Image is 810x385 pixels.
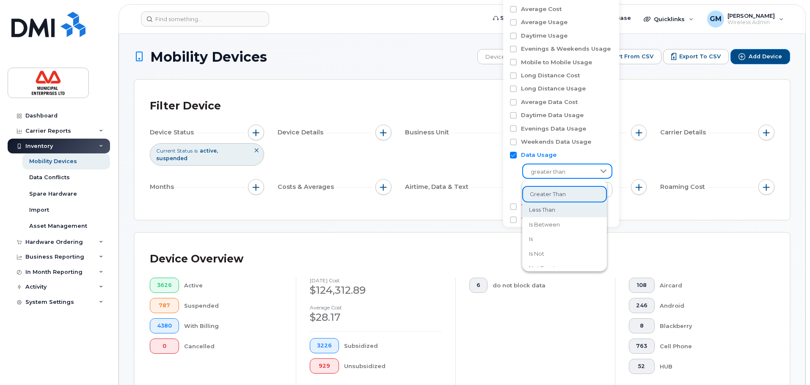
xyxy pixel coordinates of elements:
div: $28.17 [310,310,442,325]
span: is between [529,221,560,229]
li: is [522,232,607,246]
button: 6 [469,278,488,293]
span: Business Unit [405,128,452,137]
span: suspended [156,155,187,161]
button: 929 [310,358,339,374]
button: 763 [629,339,655,354]
span: less than [529,206,555,214]
li: is not [522,246,607,261]
span: 108 [636,282,647,289]
label: Average Data Cost [521,98,578,106]
span: Airtime, Data & Text [405,183,471,191]
div: do not block data [493,278,602,293]
label: Text Sent Cost [521,202,565,210]
label: Daytime Data Usage [521,111,584,119]
span: Carrier Details [660,128,708,137]
span: 929 [317,363,332,369]
label: Evenings & Weekends Usage [521,45,611,53]
span: is [194,147,198,154]
span: 3626 [157,282,172,289]
button: 3626 [150,278,179,293]
div: Suspended [184,298,283,313]
label: Data Usage [521,151,557,159]
label: Mobile to Mobile Usage [521,58,592,66]
div: Cell Phone [660,339,761,354]
button: 8 [629,318,655,333]
div: Filter Device [150,95,221,117]
span: 6 [477,282,480,289]
button: 246 [629,298,655,313]
div: Aircard [660,278,761,293]
ul: Option List [522,183,607,293]
span: Device Details [278,128,326,137]
span: 4380 [157,322,172,329]
span: Months [150,183,176,191]
li: not empty [522,261,607,276]
button: 108 [629,278,655,293]
button: 52 [629,359,655,374]
span: Current Status [156,147,193,154]
h4: Average cost [310,305,442,310]
label: Long Distance Usage [521,85,586,93]
label: Long Distance Cost [521,71,580,79]
span: greater than [523,164,595,180]
span: 763 [636,343,647,350]
span: not empty [529,264,558,272]
label: Weekends Data Usage [521,138,591,146]
span: Export to CSV [679,53,721,60]
div: $124,312.89 [310,283,442,298]
span: is not [529,250,544,258]
li: greater than [522,186,607,202]
span: 8 [636,322,647,329]
span: 3226 [317,342,332,349]
div: With Billing [184,318,283,333]
button: 4380 [150,318,179,333]
label: Average Usage [521,18,568,26]
div: Android [660,298,761,313]
div: Cancelled [184,339,283,354]
label: Daytime Usage [521,32,568,40]
span: Costs & Averages [278,183,336,191]
div: HUB [660,359,761,374]
button: 3226 [310,338,339,353]
button: 0 [150,339,179,354]
button: Add Device [730,49,790,64]
span: Add Device [749,53,782,60]
span: 52 [636,363,647,370]
label: Text Sent Usage [521,216,570,224]
span: 787 [157,302,172,309]
span: Device Status [150,128,196,137]
button: Import from CSV [587,49,661,64]
span: Import from CSV [603,53,653,60]
div: Active [184,278,283,293]
span: 246 [636,302,647,309]
div: Subsidized [344,338,442,353]
span: Roaming Cost [660,183,708,191]
span: active [200,147,218,154]
div: Blackberry [660,318,761,333]
span: 0 [157,343,172,350]
div: Device Overview [150,248,243,270]
button: Export to CSV [663,49,729,64]
li: less than [522,202,607,217]
h4: [DATE] cost [310,278,442,283]
div: Unsubsidized [344,358,442,374]
label: Evenings Data Usage [521,125,586,133]
span: greater than [530,190,566,198]
label: Average Cost [521,5,562,13]
span: Devices [478,49,515,65]
span: is [529,235,533,243]
span: Mobility Devices [150,49,267,64]
li: is between [522,217,607,232]
button: 787 [150,298,179,313]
